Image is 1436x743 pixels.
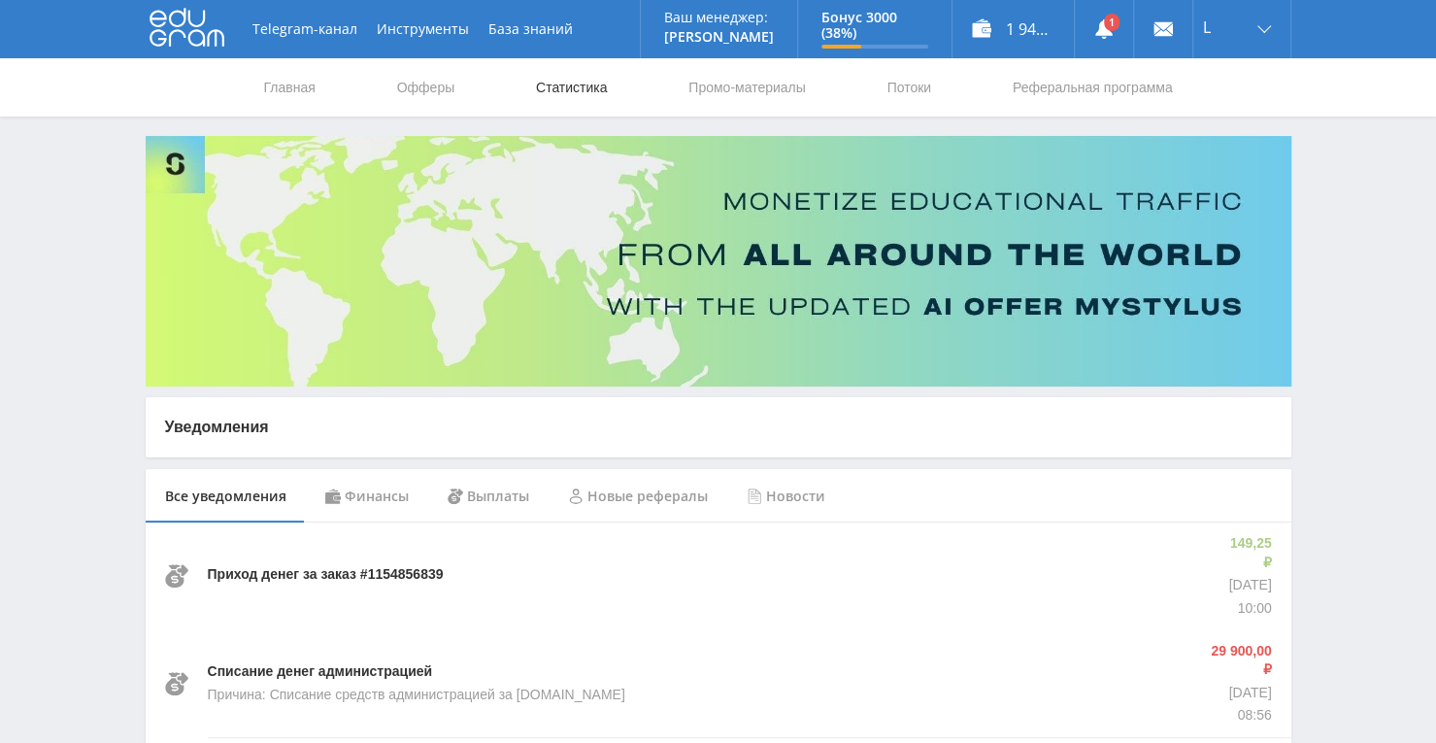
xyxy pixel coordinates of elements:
p: [DATE] [1209,684,1271,703]
p: Причина: Списание средств администрацией за [DOMAIN_NAME] [208,686,625,705]
p: 08:56 [1209,706,1271,726]
p: 149,25 ₽ [1224,534,1272,572]
p: 29 900,00 ₽ [1209,642,1271,680]
p: Приход денег за заказ #1154856839 [208,565,444,585]
span: L [1203,19,1211,35]
p: 10:00 [1224,599,1272,619]
p: Ваш менеджер: [664,10,774,25]
p: [DATE] [1224,576,1272,595]
div: Все уведомления [146,469,306,523]
div: Новости [727,469,845,523]
div: Выплаты [428,469,549,523]
img: Banner [146,136,1291,387]
div: Новые рефералы [549,469,727,523]
div: Финансы [306,469,428,523]
a: Промо-материалы [686,58,807,117]
a: Потоки [885,58,933,117]
a: Главная [262,58,317,117]
a: Статистика [534,58,610,117]
p: [PERSON_NAME] [664,29,774,45]
a: Офферы [395,58,457,117]
p: Уведомления [165,417,1272,438]
p: Бонус 3000 (38%) [821,10,928,41]
p: Списание денег администрацией [208,662,433,682]
a: Реферальная программа [1011,58,1175,117]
